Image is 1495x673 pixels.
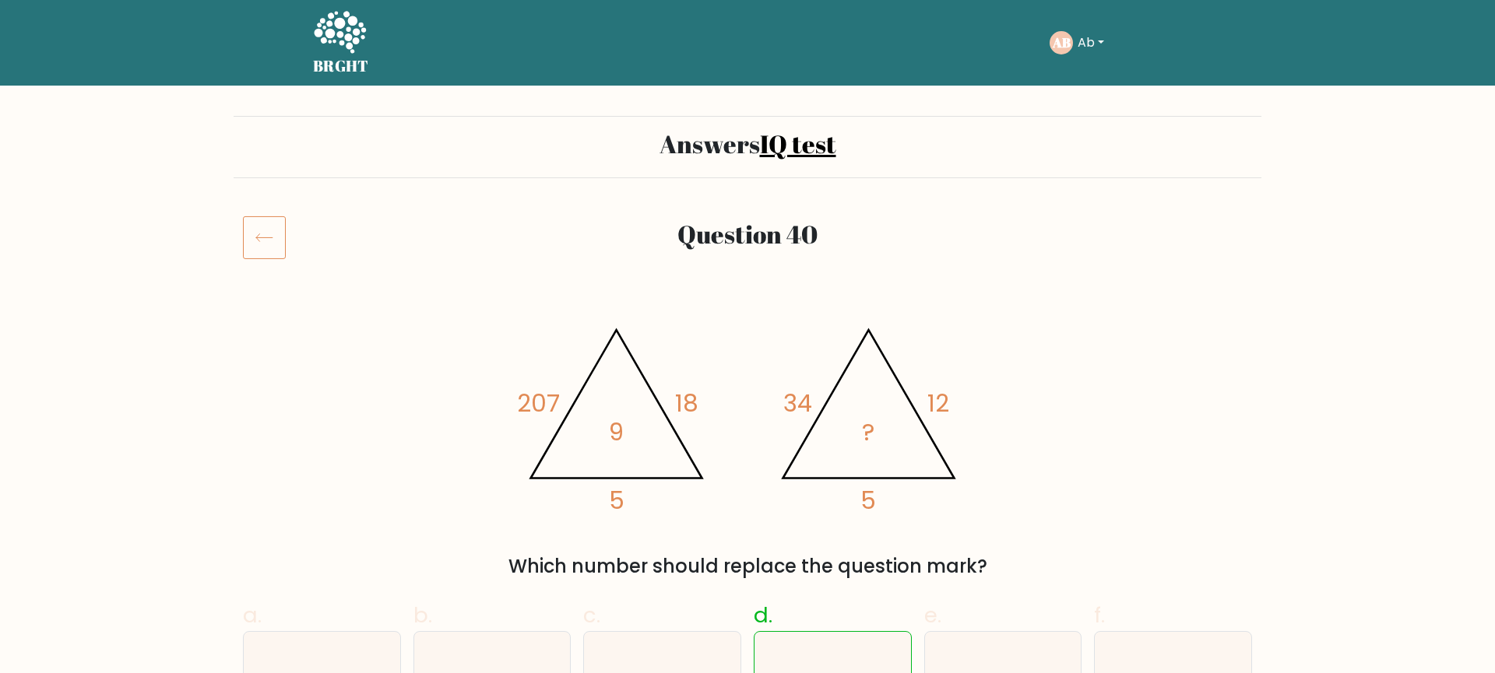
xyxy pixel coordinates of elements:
span: e. [924,600,941,630]
h2: Answers [243,129,1252,159]
tspan: 5 [861,484,877,518]
button: Ab [1073,33,1109,53]
a: BRGHT [313,6,369,79]
div: Which number should replace the question mark? [252,552,1243,580]
tspan: 9 [609,415,624,450]
tspan: 5 [608,484,624,518]
tspan: 34 [783,387,812,421]
span: b. [413,600,432,630]
tspan: ? [863,415,875,450]
span: a. [243,600,262,630]
span: f. [1094,600,1105,630]
h5: BRGHT [313,57,369,75]
span: d. [754,600,772,630]
a: IQ test [760,127,836,160]
h2: Question 40 [329,219,1166,249]
text: AB [1052,33,1071,51]
tspan: 18 [675,387,698,421]
tspan: 12 [927,387,949,421]
span: c. [583,600,600,630]
tspan: 207 [517,387,560,421]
